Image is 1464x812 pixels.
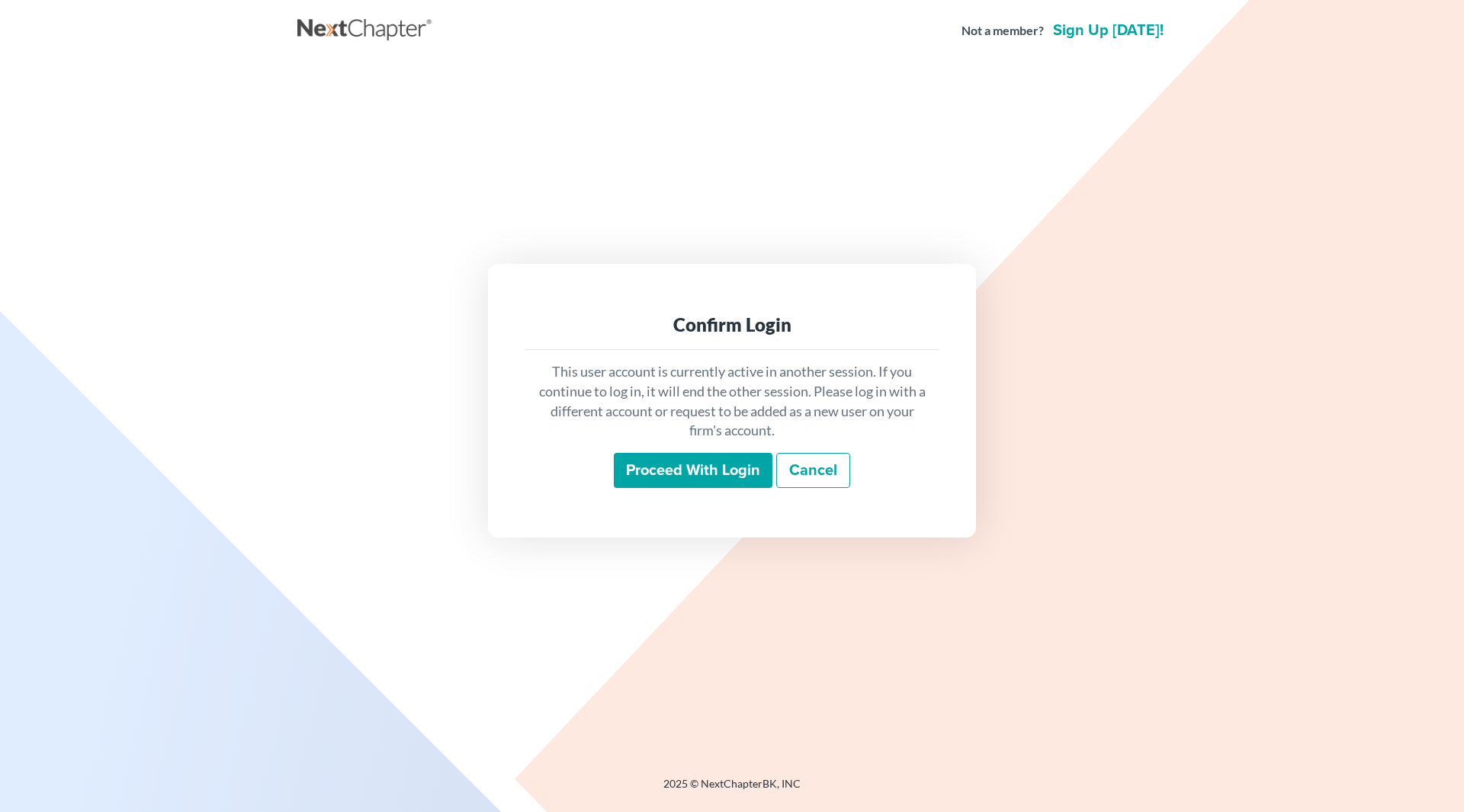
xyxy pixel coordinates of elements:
[1050,23,1167,38] a: Sign up [DATE]!
[537,313,927,337] div: Confirm Login
[537,362,927,441] p: This user account is currently active in another session. If you continue to log in, it will end ...
[614,453,772,488] input: Proceed with login
[962,22,1044,40] strong: Not a member?
[297,776,1167,804] div: 2025 © NextChapterBK, INC
[776,453,850,488] a: Cancel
